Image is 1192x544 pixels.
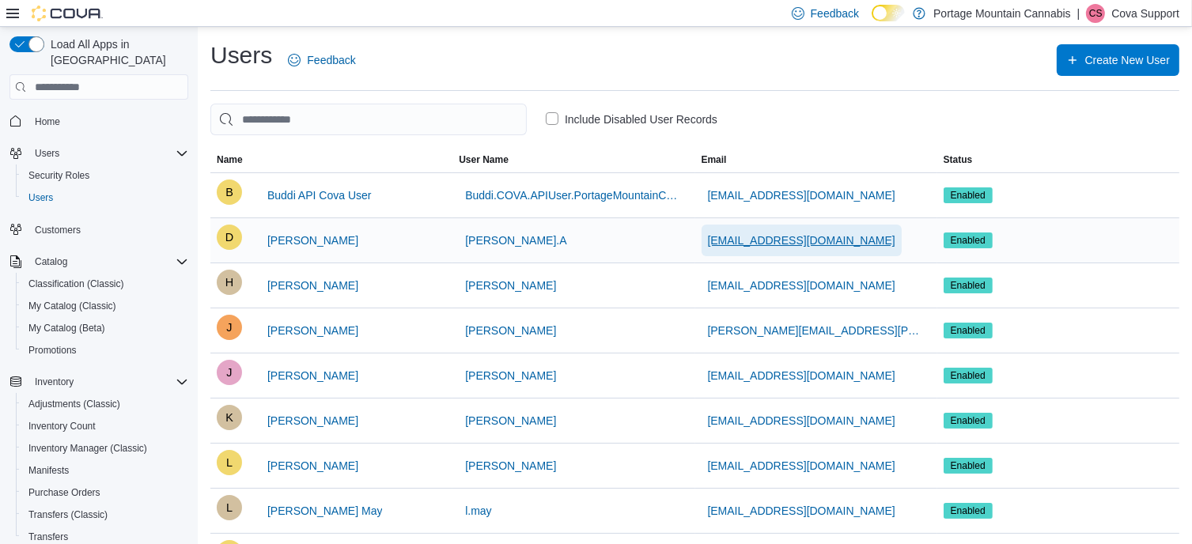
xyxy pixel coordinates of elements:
[1111,4,1179,23] p: Cova Support
[28,442,147,455] span: Inventory Manager (Classic)
[1085,52,1170,68] span: Create New User
[22,395,127,414] a: Adjustments (Classic)
[210,40,272,71] h1: Users
[872,21,872,22] span: Dark Mode
[282,44,361,76] a: Feedback
[35,255,67,268] span: Catalog
[28,372,80,391] button: Inventory
[35,224,81,236] span: Customers
[267,458,358,474] span: [PERSON_NAME]
[459,405,562,436] button: [PERSON_NAME]
[261,450,365,482] button: [PERSON_NAME]
[261,315,365,346] button: [PERSON_NAME]
[944,187,993,203] span: Enabled
[465,368,556,383] span: [PERSON_NAME]
[944,413,993,429] span: Enabled
[35,115,60,128] span: Home
[28,111,188,130] span: Home
[217,405,242,430] div: Kelsie
[217,315,242,340] div: Justin
[267,278,358,293] span: [PERSON_NAME]
[28,221,87,240] a: Customers
[28,252,74,271] button: Catalog
[217,225,242,250] div: Duane
[944,503,993,519] span: Enabled
[546,110,717,129] label: Include Disabled User Records
[267,323,358,338] span: [PERSON_NAME]
[944,278,993,293] span: Enabled
[465,278,556,293] span: [PERSON_NAME]
[459,450,562,482] button: [PERSON_NAME]
[22,417,102,436] a: Inventory Count
[459,315,562,346] button: [PERSON_NAME]
[702,179,902,211] button: [EMAIL_ADDRESS][DOMAIN_NAME]
[267,413,358,429] span: [PERSON_NAME]
[951,233,986,247] span: Enabled
[944,153,973,166] span: Status
[35,376,74,388] span: Inventory
[465,187,682,203] span: Buddi.COVA.APIUser.PortageMountainCannabis
[16,415,195,437] button: Inventory Count
[16,504,195,526] button: Transfers (Classic)
[22,395,188,414] span: Adjustments (Classic)
[465,458,556,474] span: [PERSON_NAME]
[22,505,188,524] span: Transfers (Classic)
[261,495,388,527] button: [PERSON_NAME] May
[32,6,103,21] img: Cova
[951,459,986,473] span: Enabled
[28,322,105,334] span: My Catalog (Beta)
[28,220,188,240] span: Customers
[22,461,188,480] span: Manifests
[708,458,895,474] span: [EMAIL_ADDRESS][DOMAIN_NAME]
[22,439,188,458] span: Inventory Manager (Classic)
[708,503,895,519] span: [EMAIL_ADDRESS][DOMAIN_NAME]
[951,323,986,338] span: Enabled
[459,179,688,211] button: Buddi.COVA.APIUser.PortageMountainCannabis
[702,153,727,166] span: Email
[951,188,986,202] span: Enabled
[22,417,188,436] span: Inventory Count
[1086,4,1105,23] div: Cova Support
[28,464,69,477] span: Manifests
[28,278,124,290] span: Classification (Classic)
[702,315,931,346] button: [PERSON_NAME][EMAIL_ADDRESS][PERSON_NAME][DOMAIN_NAME]
[16,339,195,361] button: Promotions
[3,109,195,132] button: Home
[225,179,233,205] span: B
[22,439,153,458] a: Inventory Manager (Classic)
[22,483,107,502] a: Purchase Orders
[28,144,66,163] button: Users
[28,372,188,391] span: Inventory
[22,341,188,360] span: Promotions
[28,508,108,521] span: Transfers (Classic)
[226,360,232,385] span: J
[16,164,195,187] button: Security Roles
[944,232,993,248] span: Enabled
[708,368,895,383] span: [EMAIL_ADDRESS][DOMAIN_NAME]
[28,191,53,204] span: Users
[708,413,895,429] span: [EMAIL_ADDRESS][DOMAIN_NAME]
[3,142,195,164] button: Users
[267,187,372,203] span: Buddi API Cova User
[1077,4,1080,23] p: |
[16,482,195,504] button: Purchase Orders
[35,147,59,160] span: Users
[459,270,562,301] button: [PERSON_NAME]
[944,458,993,474] span: Enabled
[28,486,100,499] span: Purchase Orders
[702,360,902,391] button: [EMAIL_ADDRESS][DOMAIN_NAME]
[16,317,195,339] button: My Catalog (Beta)
[261,179,378,211] button: Buddi API Cova User
[465,413,556,429] span: [PERSON_NAME]
[811,6,859,21] span: Feedback
[22,297,188,315] span: My Catalog (Classic)
[28,531,68,543] span: Transfers
[28,144,188,163] span: Users
[459,495,498,527] button: l.may
[16,187,195,209] button: Users
[702,225,902,256] button: [EMAIL_ADDRESS][DOMAIN_NAME]
[28,398,120,410] span: Adjustments (Classic)
[1057,44,1179,76] button: Create New User
[22,341,83,360] a: Promotions
[951,278,986,293] span: Enabled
